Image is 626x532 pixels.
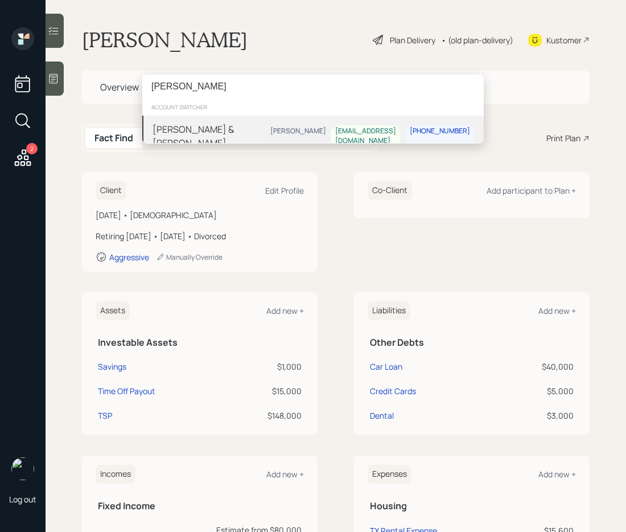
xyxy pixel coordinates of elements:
[270,126,326,136] div: [PERSON_NAME]
[335,126,396,146] div: [EMAIL_ADDRESS][DOMAIN_NAME]
[142,75,484,99] input: Type a command or search…
[142,99,484,116] div: account switcher
[410,126,470,136] div: [PHONE_NUMBER]
[153,122,266,150] div: [PERSON_NAME] & [PERSON_NAME]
